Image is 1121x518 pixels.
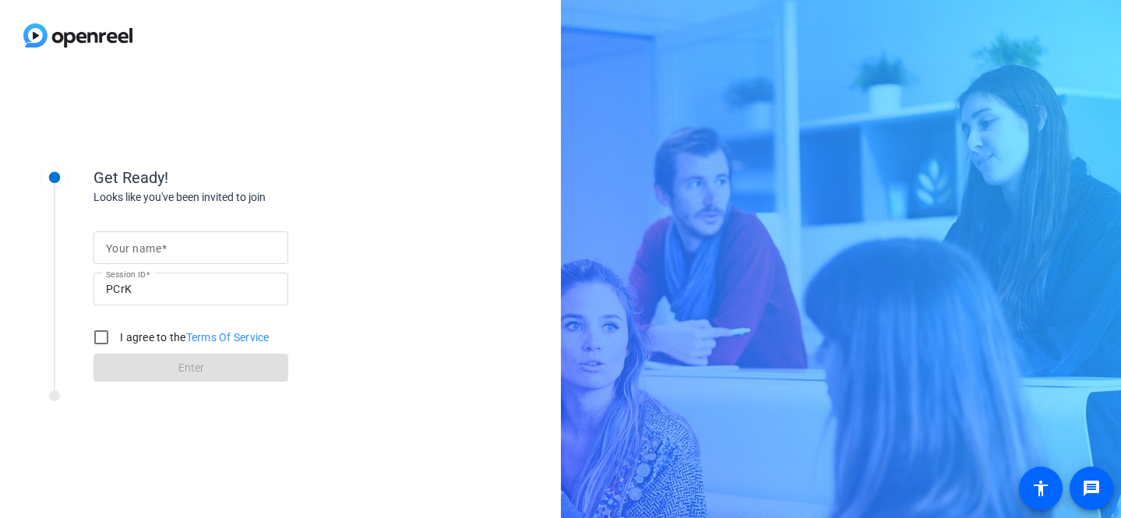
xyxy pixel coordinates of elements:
div: Get Ready! [93,166,405,189]
mat-icon: message [1082,479,1101,498]
label: I agree to the [117,329,270,345]
a: Terms Of Service [186,331,270,344]
div: Looks like you've been invited to join [93,189,405,206]
mat-icon: accessibility [1031,479,1050,498]
mat-label: Session ID [106,270,146,279]
mat-label: Your name [106,242,161,255]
